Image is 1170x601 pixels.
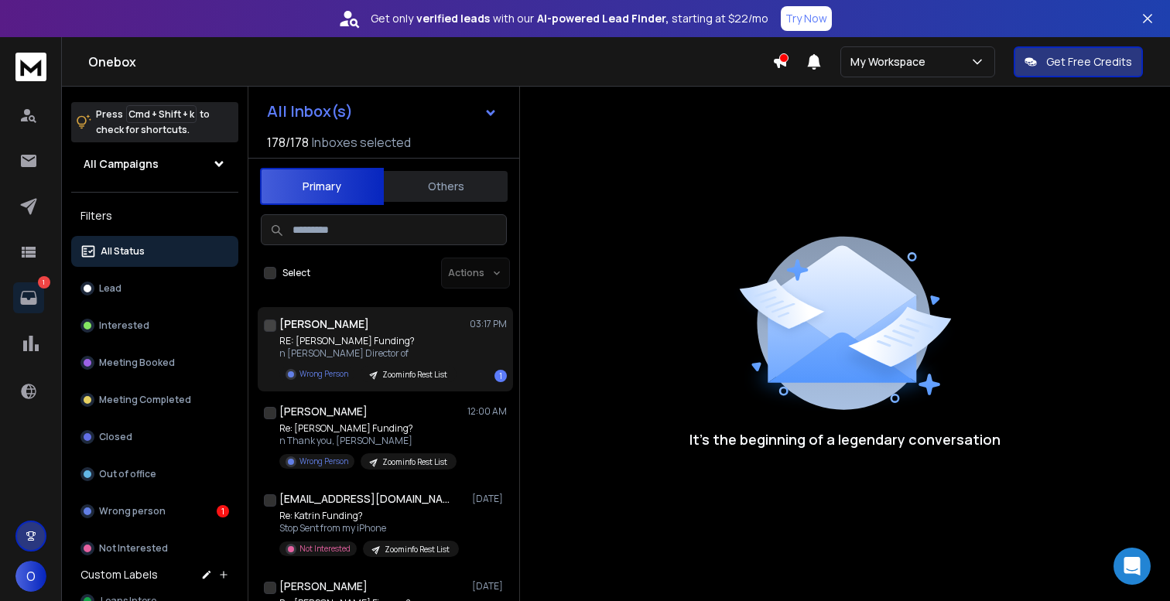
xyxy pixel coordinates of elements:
h1: [EMAIL_ADDRESS][DOMAIN_NAME] [279,491,450,507]
p: Zoominfo Rest List [382,456,447,468]
button: O [15,561,46,592]
p: Get Free Credits [1046,54,1132,70]
h1: All Campaigns [84,156,159,172]
p: All Status [101,245,145,258]
span: 178 / 178 [267,133,309,152]
a: 1 [13,282,44,313]
p: 03:17 PM [470,318,507,330]
strong: AI-powered Lead Finder, [537,11,669,26]
p: 1 [38,276,50,289]
h3: Filters [71,205,238,227]
h1: [PERSON_NAME] [279,579,368,594]
p: Meeting Booked [99,357,175,369]
strong: verified leads [416,11,490,26]
button: Lead [71,273,238,304]
button: Get Free Credits [1014,46,1143,77]
h1: [PERSON_NAME] [279,404,368,419]
img: logo [15,53,46,81]
h1: [PERSON_NAME] [279,316,369,332]
button: Meeting Completed [71,384,238,415]
p: Zoominfo Rest List [382,369,447,381]
p: Wrong person [99,505,166,517]
p: My Workspace [850,54,932,70]
p: Not Interested [99,542,168,555]
p: RE: [PERSON_NAME] Funding? [279,335,457,347]
p: Wrong Person [299,368,348,380]
p: Re: [PERSON_NAME] Funding? [279,422,457,435]
p: Press to check for shortcuts. [96,107,210,138]
p: Zoominfo Rest List [385,544,450,555]
p: Lead [99,282,121,295]
button: Others [384,169,508,203]
div: Open Intercom Messenger [1114,548,1151,585]
p: 12:00 AM [467,405,507,418]
p: n [PERSON_NAME] Director of [279,347,457,360]
button: Closed [71,422,238,452]
h1: Onebox [88,53,772,71]
span: Cmd + Shift + k [126,105,197,123]
div: 1 [494,370,507,382]
p: [DATE] [472,580,507,592]
p: n Thank you, [PERSON_NAME] [279,435,457,447]
h3: Custom Labels [80,567,158,582]
button: Out of office [71,459,238,490]
p: It’s the beginning of a legendary conversation [689,429,1001,450]
div: 1 [217,505,229,517]
p: Stop Sent from my iPhone [279,522,459,534]
button: Meeting Booked [71,347,238,378]
button: All Inbox(s) [255,96,510,127]
button: Try Now [781,6,832,31]
button: All Status [71,236,238,267]
p: Not Interested [299,543,351,555]
p: Interested [99,319,149,332]
button: Wrong person1 [71,496,238,527]
p: [DATE] [472,493,507,505]
p: Re: Katrin Funding? [279,510,459,522]
button: Not Interested [71,533,238,564]
button: All Campaigns [71,149,238,179]
p: Meeting Completed [99,394,191,406]
p: Closed [99,431,132,443]
p: Wrong Person [299,456,348,467]
h3: Inboxes selected [312,133,411,152]
p: Try Now [785,11,827,26]
h1: All Inbox(s) [267,104,353,119]
p: Get only with our starting at $22/mo [371,11,768,26]
button: Interested [71,310,238,341]
p: Out of office [99,468,156,480]
label: Select [282,267,310,279]
button: Primary [260,168,384,205]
